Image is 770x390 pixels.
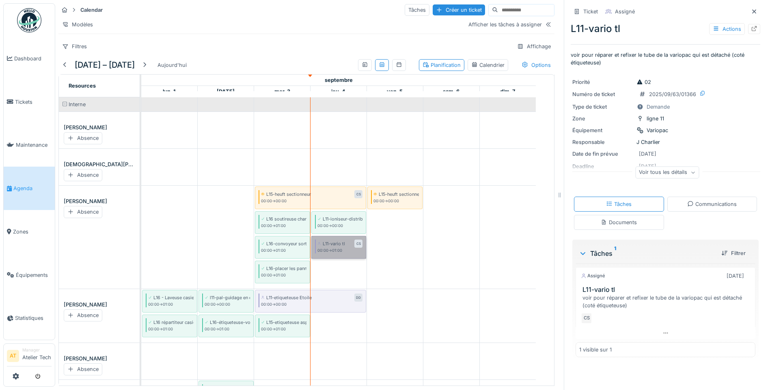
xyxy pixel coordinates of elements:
[572,90,633,98] div: Numéro de ticket
[647,126,668,134] div: Variopac
[272,86,292,97] a: 3 septembre 2025
[718,248,749,259] div: Filtrer
[16,271,52,279] span: Équipements
[583,8,598,15] div: Ticket
[571,21,760,36] div: L11-vario tl
[601,219,637,226] div: Documents
[581,272,605,279] div: Assigné
[581,313,592,324] div: CS
[354,190,362,198] div: CS
[572,138,759,146] div: J Charlier
[4,167,55,210] a: Agenda
[639,150,656,158] div: [DATE]
[354,294,362,302] div: DD
[261,272,286,278] small: 00:00 -> 01:00
[7,347,52,366] a: AT ManagerAtelier Tech
[636,78,651,86] div: 02
[582,294,752,309] div: voir pour réparer et refixer le tube de la variopac qui est détaché (coté étiqueteuse)
[471,61,505,69] div: Calendrier
[498,86,517,97] a: 7 septembre 2025
[64,169,102,181] div: Absence
[205,326,229,332] small: 00:00 -> 01:00
[647,115,664,122] div: ligne 11
[379,191,423,197] div: L15-heuft sectionneur
[58,41,91,52] div: Filtres
[75,60,135,70] h5: [DATE] – [DATE]
[13,228,52,236] span: Zones
[405,4,429,16] div: Tâches
[513,41,554,52] div: Affichage
[582,286,752,294] h3: L11-vario tl
[323,216,389,222] div: L11-ioniseur-distributeur air tete
[649,90,696,98] div: 2025/09/63/01366
[64,309,102,321] div: Absence
[4,80,55,124] a: Tickets
[210,294,262,301] div: l11-pal-guidage en entrée
[64,301,135,309] div: [PERSON_NAME]
[261,302,287,307] small: 00:00 -> 00:00
[64,197,135,206] div: [PERSON_NAME]
[572,78,633,86] div: Priorité
[148,302,173,307] small: 00:00 -> 01:00
[614,249,616,258] sup: 1
[15,314,52,322] span: Statistiques
[373,198,399,204] small: 00:00 -> 00:00
[709,23,745,35] div: Actions
[266,265,440,272] div: L16-placer les panneaux OE pour Momo (travail que doit réaliser [PERSON_NAME])
[572,150,633,158] div: Date de fin prévue
[4,253,55,297] a: Équipements
[153,294,274,301] div: L16 - Laveuse casiers - sectionneur armoire électrique HS
[148,326,173,332] small: 00:00 -> 01:00
[7,350,19,362] li: AT
[579,346,612,354] div: 1 visible sur 1
[266,216,382,222] div: L16 soutireuse changer les 110 cône de centrage robinet
[441,86,462,97] a: 6 septembre 2025
[468,21,542,28] div: Afficher les tâches à assigner
[572,103,633,111] div: Type de ticket
[261,223,286,229] small: 00:00 -> 01:00
[687,200,737,208] div: Communications
[205,302,230,307] small: 00:00 -> 00:00
[64,363,102,375] div: Absence
[69,83,96,89] span: Resources
[266,319,334,326] div: L15-etiqueteuse aspiration hotte
[317,223,343,229] small: 00:00 -> 00:00
[77,6,106,14] strong: Calendar
[4,124,55,167] a: Maintenance
[64,161,135,169] div: [DEMOGRAPHIC_DATA][PERSON_NAME]
[58,19,97,30] div: Modèles
[423,61,461,69] div: Planification
[69,101,86,107] span: Interne
[615,8,635,15] div: Assigné
[323,75,355,86] a: 1 septembre 2025
[572,138,633,146] div: Responsable
[153,319,197,326] div: L16 répartiteur casier
[14,55,52,62] span: Dashboard
[579,249,715,258] div: Tâches
[15,98,52,106] span: Tickets
[17,8,41,32] img: Badge_color-CXgf-gQk.svg
[161,86,178,97] a: 1 septembre 2025
[4,210,55,253] a: Zones
[261,198,287,204] small: 00:00 -> 00:00
[571,51,760,66] p: voir pour réparer et refixer le tube de la variopac qui est détaché (coté étiqueteuse)
[635,167,699,178] div: Voir tous les détails
[329,86,347,97] a: 4 septembre 2025
[266,240,421,247] div: L16-convoyeur sortie étiqueteuse- redresser la fixation du guide de sortie
[4,297,55,340] a: Statistiques
[210,319,450,326] div: L16-étiqueteuse-voir avec [PERSON_NAME] pour déconnecter l'alimentation du coffre du lave vaisell...
[16,141,52,149] span: Maintenance
[518,59,554,71] div: Options
[64,206,102,218] div: Absence
[64,132,102,144] div: Absence
[13,184,52,192] span: Agenda
[64,124,135,132] div: [PERSON_NAME]
[64,355,135,363] div: [PERSON_NAME]
[261,326,286,332] small: 00:00 -> 01:00
[572,115,633,122] div: Zone
[385,86,405,97] a: 5 septembre 2025
[433,4,485,15] div: Créer un ticket
[606,200,632,208] div: Tâches
[266,294,312,301] div: L11-etiqueteuse Etoile
[4,37,55,80] a: Dashboard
